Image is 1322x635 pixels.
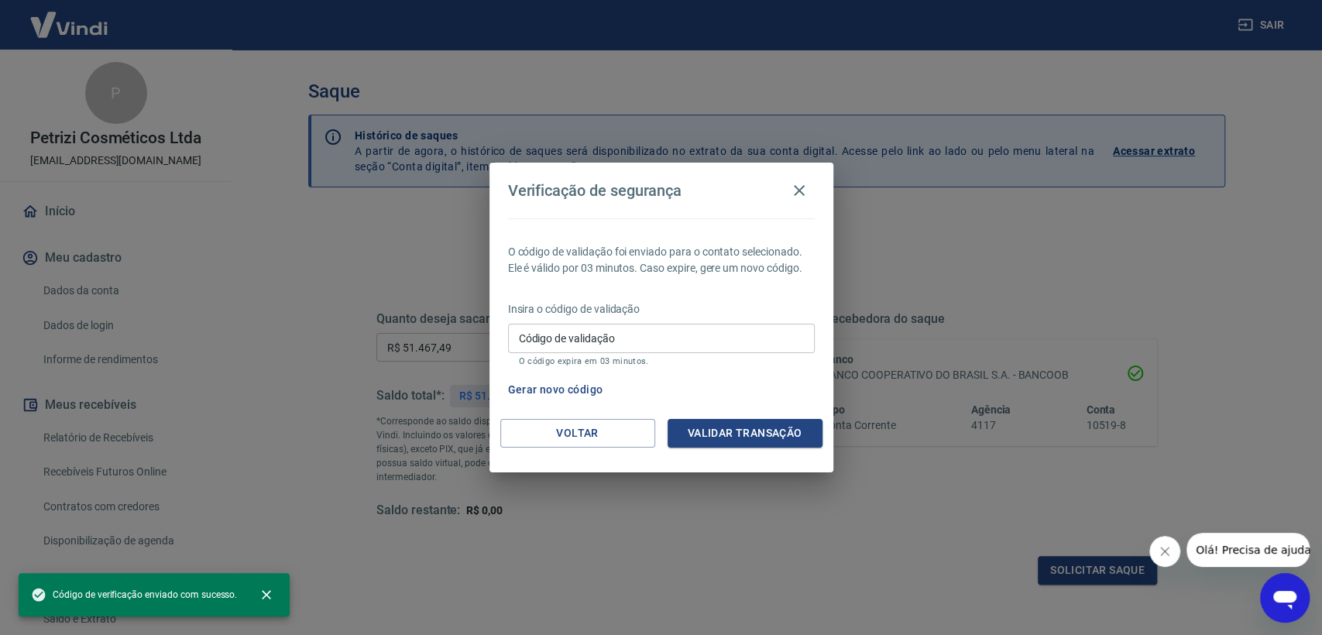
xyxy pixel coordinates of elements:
[508,244,815,276] p: O código de validação foi enviado para o contato selecionado. Ele é válido por 03 minutos. Caso e...
[500,419,655,448] button: Voltar
[502,376,609,404] button: Gerar novo código
[31,587,237,602] span: Código de verificação enviado com sucesso.
[508,301,815,317] p: Insira o código de validação
[668,419,822,448] button: Validar transação
[9,11,130,23] span: Olá! Precisa de ajuda?
[249,578,283,612] button: close
[519,356,804,366] p: O código expira em 03 minutos.
[1260,573,1310,623] iframe: Botão para abrir a janela de mensagens
[1186,533,1310,567] iframe: Mensagem da empresa
[508,181,682,200] h4: Verificação de segurança
[1149,536,1180,567] iframe: Fechar mensagem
